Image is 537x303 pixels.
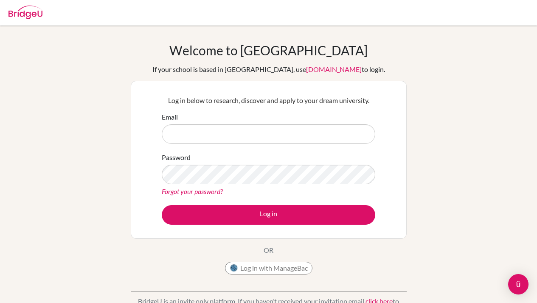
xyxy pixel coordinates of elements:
[162,95,375,106] p: Log in below to research, discover and apply to your dream university.
[162,187,223,195] a: Forgot your password?
[508,274,529,294] div: Open Intercom Messenger
[162,152,191,163] label: Password
[225,262,312,274] button: Log in with ManageBac
[8,6,42,19] img: Bridge-U
[152,64,385,74] div: If your school is based in [GEOGRAPHIC_DATA], use to login.
[264,245,273,255] p: OR
[306,65,362,73] a: [DOMAIN_NAME]
[162,205,375,225] button: Log in
[169,43,368,58] h1: Welcome to [GEOGRAPHIC_DATA]
[162,112,178,122] label: Email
